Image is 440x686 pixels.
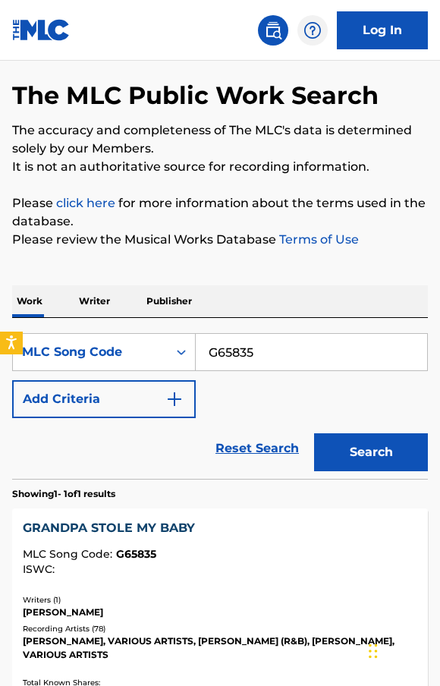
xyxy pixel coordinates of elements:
img: help [303,21,322,39]
h1: The MLC Public Work Search [12,80,379,111]
div: Help [297,15,328,46]
p: Writer [74,285,115,317]
p: Please for more information about the terms used in the database. [12,194,428,231]
button: Search [314,433,428,471]
img: search [264,21,282,39]
p: Please review the Musical Works Database [12,231,428,249]
img: 9d2ae6d4665cec9f34b9.svg [165,390,184,408]
span: G65835 [116,547,156,561]
p: Work [12,285,47,317]
p: Publisher [142,285,196,317]
div: Drag [369,628,378,674]
a: Log In [337,11,428,49]
p: Showing 1 - 1 of 1 results [12,487,115,501]
p: It is not an authoritative source for recording information. [12,158,428,176]
iframe: Chat Widget [364,613,440,686]
form: Search Form [12,333,428,479]
a: Reset Search [208,432,306,465]
span: MLC Song Code : [23,547,116,561]
a: Public Search [258,15,288,46]
div: MLC Song Code [22,343,159,361]
a: Terms of Use [276,232,359,247]
div: [PERSON_NAME] [23,606,418,619]
span: ISWC : [23,562,58,576]
img: MLC Logo [12,19,71,41]
div: [PERSON_NAME], VARIOUS ARTISTS, [PERSON_NAME] (R&B), [PERSON_NAME], VARIOUS ARTISTS [23,634,418,662]
a: click here [56,196,115,210]
button: Add Criteria [12,380,196,418]
div: Writers ( 1 ) [23,594,418,606]
div: Recording Artists ( 78 ) [23,623,418,634]
p: The accuracy and completeness of The MLC's data is determined solely by our Members. [12,121,428,158]
div: GRANDPA STOLE MY BABY [23,519,418,537]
